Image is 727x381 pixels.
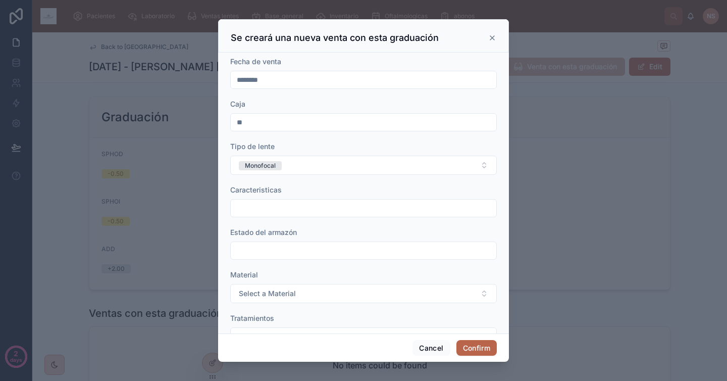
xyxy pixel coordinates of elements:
button: Cancel [412,340,450,356]
span: Caracteristicas [230,185,282,194]
button: Confirm [456,340,497,356]
span: Tratamientos [230,314,274,322]
button: Select Button [230,284,497,303]
span: Select a Material [239,289,296,299]
span: Tipo de lente [230,142,275,151]
button: Select Button [230,327,497,347]
button: Select Button [230,156,497,175]
span: Fecha de venta [230,57,281,66]
span: Estado del armazón [230,228,297,236]
span: Material [230,270,258,279]
div: Monofocal [245,161,276,170]
span: Caja [230,100,245,108]
span: Select a Tratamientos [239,332,312,342]
h3: Se creará una nueva venta con esta graduación [231,32,439,44]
